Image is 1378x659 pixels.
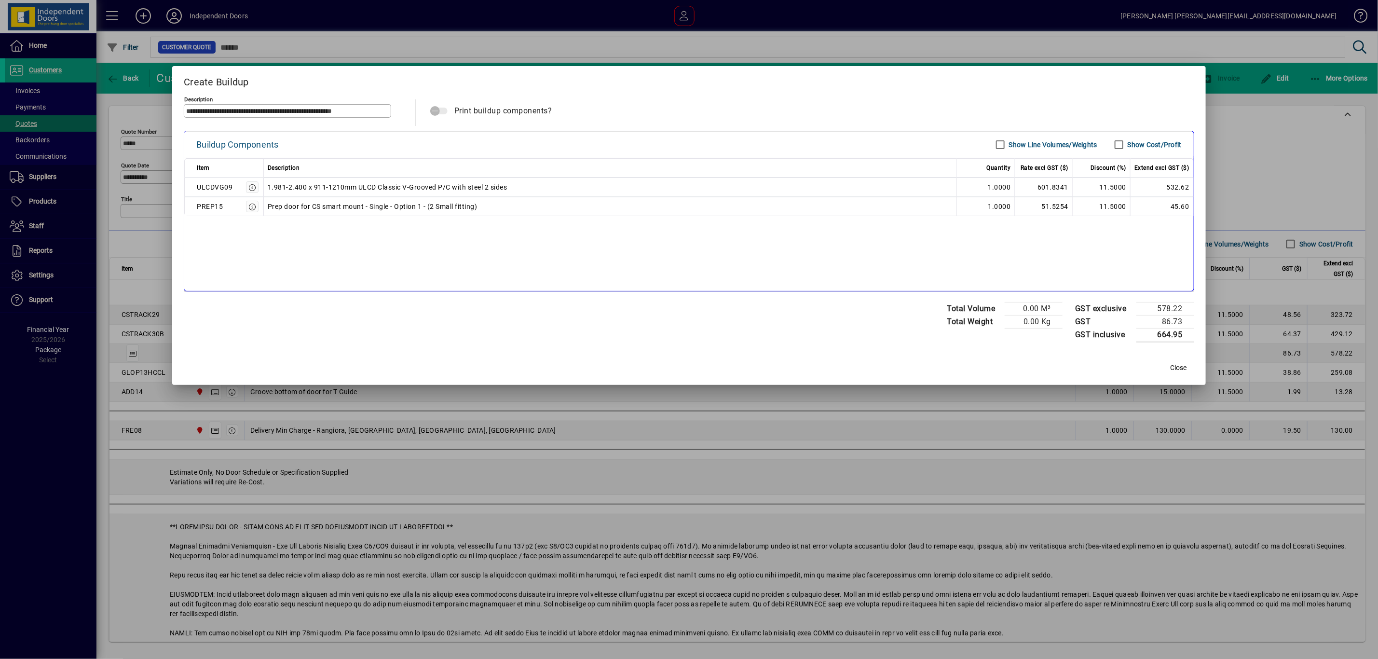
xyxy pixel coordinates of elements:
span: Discount (%) [1091,162,1126,174]
span: Description [268,162,300,174]
td: 1.981-2.400 x 911-1210mm ULCD Classic V-Grooved P/C with steel 2 sides [264,178,957,197]
td: 0.00 Kg [1005,315,1063,328]
span: Quantity [986,162,1010,174]
td: GST [1070,315,1136,328]
td: 11.5000 [1073,197,1131,216]
td: Total Weight [942,315,1005,328]
span: Item [197,162,209,174]
span: Extend excl GST ($) [1134,162,1189,174]
label: Show Line Volumes/Weights [1007,140,1097,150]
td: 578.22 [1136,302,1194,315]
td: GST inclusive [1070,328,1136,342]
div: PREP15 [197,201,223,212]
td: 1.0000 [957,197,1015,216]
span: Rate excl GST ($) [1021,162,1069,174]
div: Buildup Components [196,137,279,152]
button: Close [1163,359,1194,376]
div: 601.8341 [1019,181,1068,193]
td: Prep door for CS smart mount - Single - Option 1 - (2 Small fitting) [264,197,957,216]
td: 45.60 [1131,197,1194,216]
td: GST exclusive [1070,302,1136,315]
label: Show Cost/Profit [1126,140,1182,150]
span: Close [1171,363,1187,373]
h2: Create Buildup [172,66,1206,94]
td: 664.95 [1136,328,1194,342]
span: Print buildup components? [454,106,552,115]
td: 532.62 [1131,178,1194,197]
td: 11.5000 [1073,178,1131,197]
td: 1.0000 [957,178,1015,197]
mat-label: Description [184,96,213,102]
div: ULCDVG09 [197,181,232,193]
td: 0.00 M³ [1005,302,1063,315]
div: 51.5254 [1019,201,1068,212]
td: 86.73 [1136,315,1194,328]
td: Total Volume [942,302,1005,315]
